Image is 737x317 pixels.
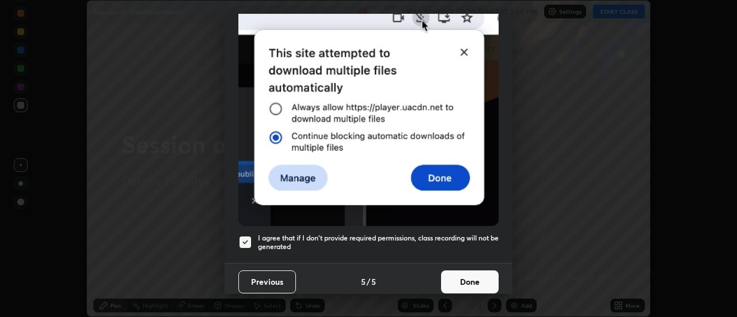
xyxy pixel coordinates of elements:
h4: / [367,276,370,288]
h5: I agree that if I don't provide required permissions, class recording will not be generated [258,234,499,251]
h4: 5 [361,276,366,288]
h4: 5 [371,276,376,288]
button: Previous [238,270,296,293]
button: Done [441,270,499,293]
